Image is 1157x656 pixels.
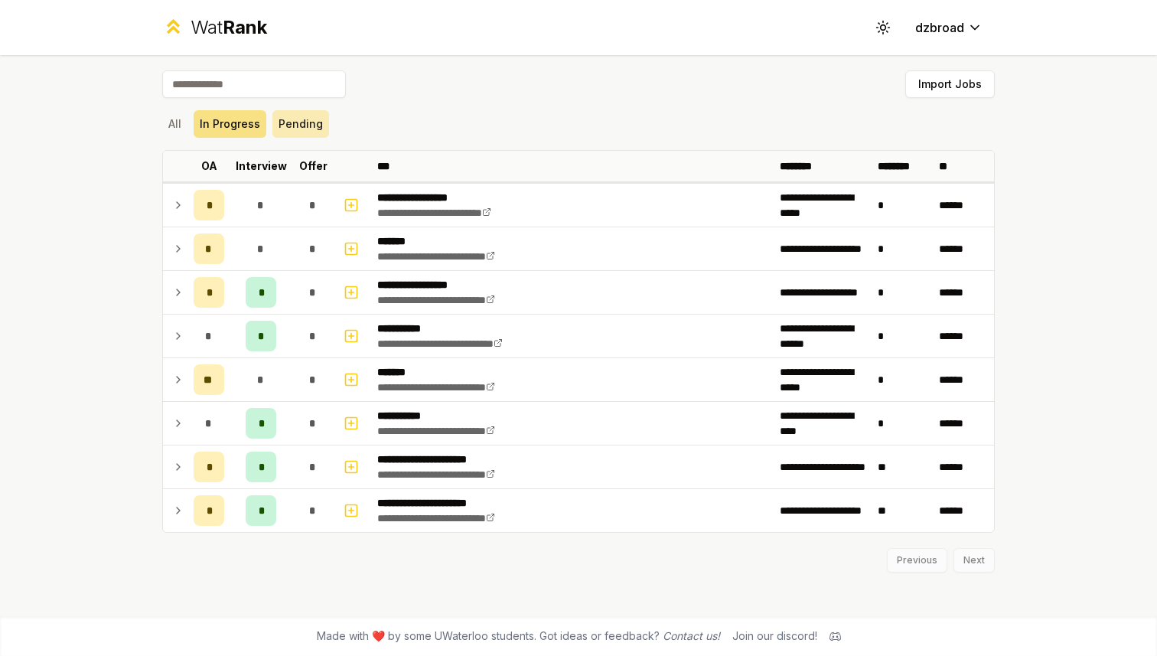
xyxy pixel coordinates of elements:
button: In Progress [194,110,266,138]
button: Import Jobs [905,70,995,98]
p: Interview [236,158,287,174]
button: Pending [272,110,329,138]
button: dzbroad [903,14,995,41]
span: Made with ❤️ by some UWaterloo students. Got ideas or feedback? [317,628,720,644]
div: Wat [191,15,267,40]
span: Rank [223,16,267,38]
p: OA [201,158,217,174]
button: All [162,110,187,138]
a: Contact us! [663,629,720,642]
p: Offer [299,158,328,174]
span: dzbroad [915,18,964,37]
div: Join our discord! [732,628,817,644]
a: WatRank [162,15,267,40]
